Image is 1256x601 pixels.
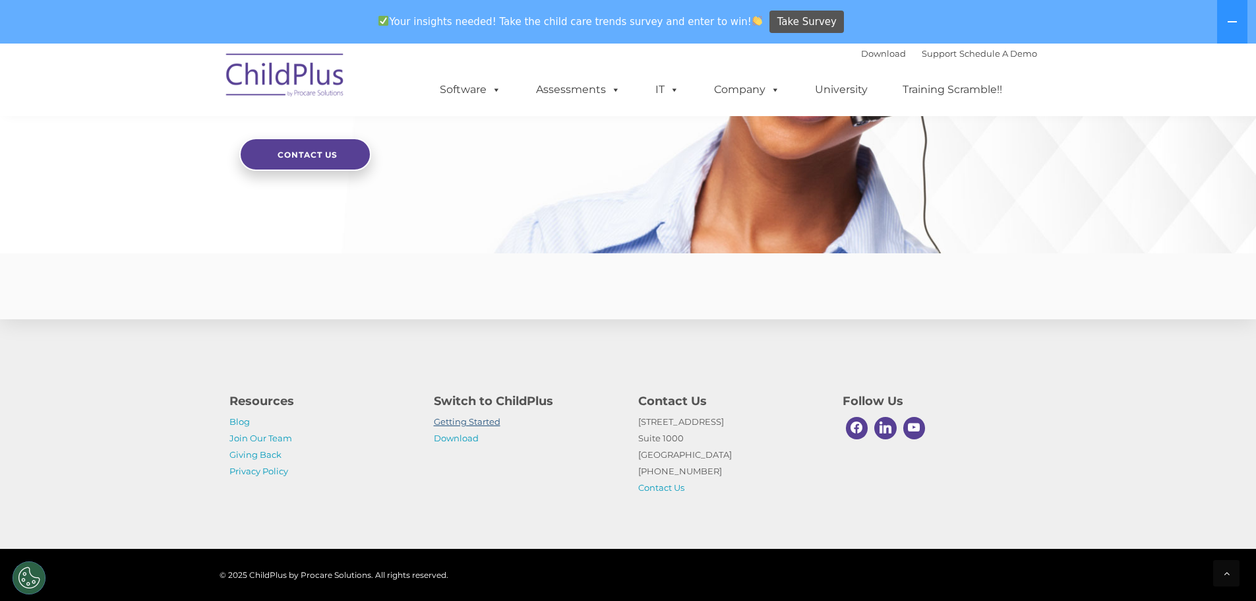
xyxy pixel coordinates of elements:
h4: Switch to ChildPlus [434,392,618,410]
a: Youtube [900,414,929,443]
a: Software [427,77,514,103]
p: [STREET_ADDRESS] Suite 1000 [GEOGRAPHIC_DATA] [PHONE_NUMBER] [638,414,823,496]
a: Download [434,433,479,443]
span: © 2025 ChildPlus by Procare Solutions. All rights reserved. [220,570,448,580]
font: | [861,48,1037,59]
img: ChildPlus by Procare Solutions [220,44,351,110]
span: Take Survey [777,11,837,34]
button: Cookies Settings [13,561,45,594]
a: Take Survey [769,11,844,34]
a: Getting Started [434,416,500,427]
a: Assessments [523,77,634,103]
a: Facebook [843,414,872,443]
a: University [802,77,881,103]
a: Training Scramble!! [889,77,1015,103]
a: Contact Us [239,138,371,171]
a: Giving Back [229,449,282,460]
a: Blog [229,416,250,427]
a: Privacy Policy [229,466,288,476]
a: Contact Us [638,482,684,493]
img: ✅ [378,16,388,26]
img: 👏 [752,16,762,26]
span: Contact Us [278,150,338,160]
a: Support [922,48,957,59]
h4: Contact Us [638,392,823,410]
a: IT [642,77,692,103]
a: Linkedin [871,414,900,443]
a: Company [701,77,793,103]
h4: Resources [229,392,414,410]
span: Your insights needed! Take the child care trends survey and enter to win! [373,9,768,34]
h4: Follow Us [843,392,1027,410]
a: Schedule A Demo [959,48,1037,59]
a: Join Our Team [229,433,292,443]
a: Download [861,48,906,59]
